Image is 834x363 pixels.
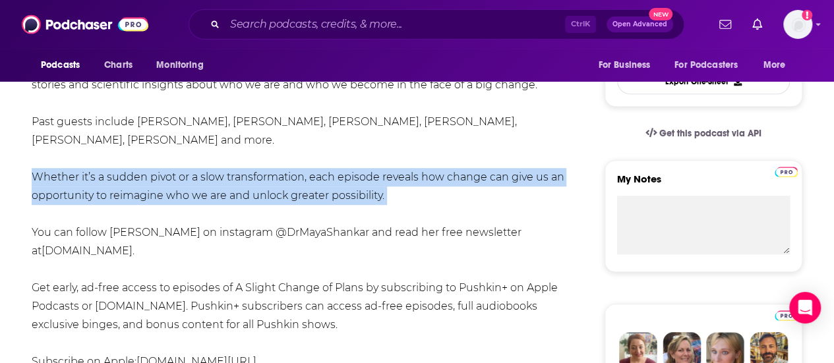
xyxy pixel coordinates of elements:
a: Show notifications dropdown [714,13,736,36]
a: Charts [96,53,140,78]
span: Charts [104,56,133,74]
button: Open AdvancedNew [607,16,673,32]
a: Show notifications dropdown [747,13,767,36]
a: Pro website [775,308,798,321]
span: Podcasts [41,56,80,74]
span: Monitoring [156,56,203,74]
button: Show profile menu [783,10,812,39]
a: Get this podcast via API [635,117,772,150]
div: Open Intercom Messenger [789,292,821,323]
img: User Profile [783,10,812,39]
button: open menu [589,53,667,78]
label: My Notes [617,173,790,196]
button: open menu [666,53,757,78]
button: open menu [147,53,220,78]
button: Export One-Sheet [617,69,790,94]
img: Podchaser - Follow, Share and Rate Podcasts [22,12,148,37]
input: Search podcasts, credits, & more... [225,14,565,35]
span: For Business [598,56,650,74]
button: open menu [32,53,97,78]
span: Open Advanced [612,21,667,28]
button: open menu [754,53,802,78]
svg: Add a profile image [802,10,812,20]
span: Logged in as jessicalaino [783,10,812,39]
div: Search podcasts, credits, & more... [189,9,684,40]
span: Ctrl K [565,16,596,33]
img: Podchaser Pro [775,310,798,321]
span: More [763,56,786,74]
span: Get this podcast via API [659,128,761,139]
a: [DOMAIN_NAME] [42,244,133,257]
span: For Podcasters [674,56,738,74]
span: New [649,8,672,20]
a: Pro website [775,165,798,177]
img: Podchaser Pro [775,167,798,177]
